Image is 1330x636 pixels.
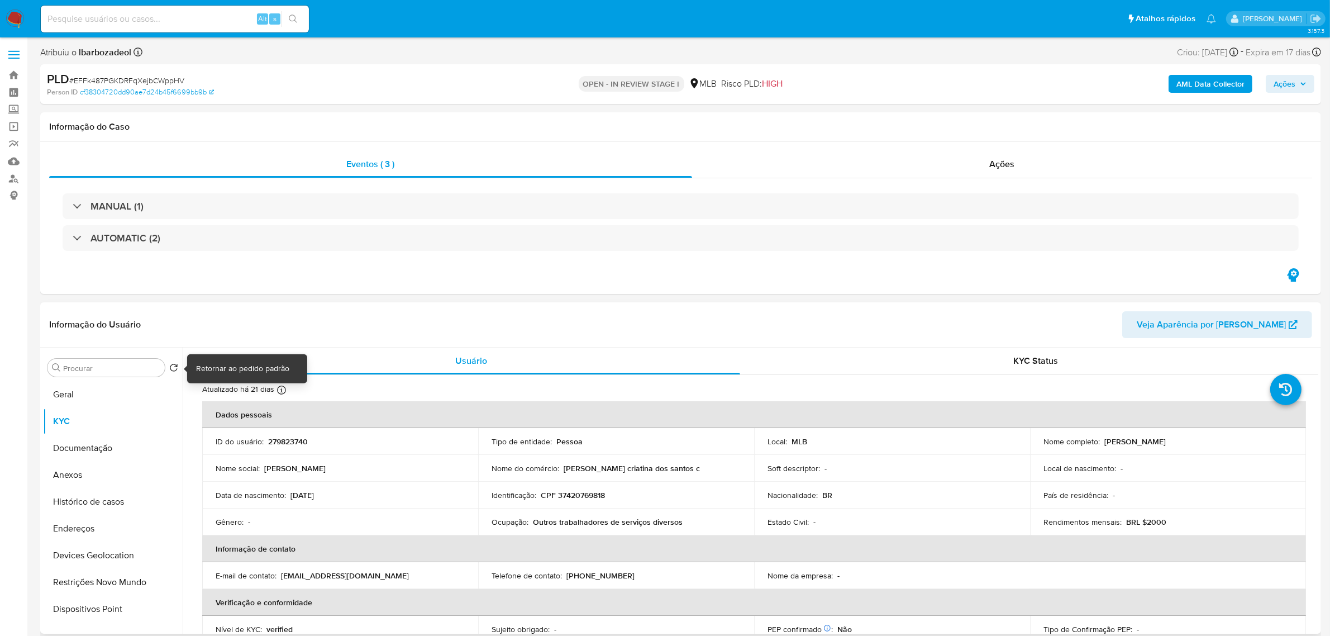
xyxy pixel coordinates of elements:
[1176,75,1245,93] b: AML Data Collector
[768,624,833,634] p: PEP confirmado :
[80,87,214,97] a: cf38304720dd90ae7d24b45f6699bb9b
[77,46,131,59] b: lbarbozadeol
[43,381,183,408] button: Geral
[169,363,178,376] button: Retornar ao pedido padrão
[43,408,183,435] button: KYC
[40,46,131,59] span: Atribuiu o
[202,535,1306,562] th: Informação de contato
[1274,75,1295,93] span: Ações
[43,569,183,596] button: Restrições Novo Mundo
[492,571,562,581] p: Telefone de contato :
[47,70,69,88] b: PLD
[1121,463,1123,473] p: -
[264,463,326,473] p: [PERSON_NAME]
[768,463,820,473] p: Soft descriptor :
[41,12,309,26] input: Pesquise usuários ou casos...
[63,225,1299,251] div: AUTOMATIC (2)
[837,624,852,634] p: Não
[248,517,250,527] p: -
[49,319,141,330] h1: Informação do Usuário
[768,517,809,527] p: Estado Civil :
[824,463,827,473] p: -
[43,435,183,462] button: Documentação
[768,571,833,581] p: Nome da empresa :
[492,436,552,447] p: Tipo de entidade :
[1014,354,1059,367] span: KYC Status
[689,78,717,90] div: MLB
[347,158,395,170] span: Eventos ( 3 )
[1104,436,1166,447] p: [PERSON_NAME]
[1043,490,1108,500] p: País de residência :
[1136,13,1195,25] span: Atalhos rápidos
[281,571,409,581] p: [EMAIL_ADDRESS][DOMAIN_NAME]
[1177,45,1238,60] div: Criou: [DATE]
[43,515,183,542] button: Endereços
[216,571,277,581] p: E-mail de contato :
[1122,311,1312,338] button: Veja Aparência por [PERSON_NAME]
[1137,311,1286,338] span: Veja Aparência por [PERSON_NAME]
[492,490,536,500] p: Identificação :
[216,490,286,500] p: Data de nascimento :
[90,232,160,244] h3: AUTOMATIC (2)
[1113,490,1115,500] p: -
[822,490,832,500] p: BR
[492,463,559,473] p: Nome do comércio :
[47,87,78,97] b: Person ID
[63,363,160,373] input: Procurar
[1246,46,1310,59] span: Expira em 17 dias
[1207,14,1216,23] a: Notificações
[63,193,1299,219] div: MANUAL (1)
[837,571,840,581] p: -
[43,488,183,515] button: Histórico de casos
[266,624,293,634] p: verified
[566,571,635,581] p: [PHONE_NUMBER]
[813,517,816,527] p: -
[43,542,183,569] button: Devices Geolocation
[52,363,61,372] button: Procurar
[722,78,783,90] span: Risco PLD:
[792,436,807,447] p: MLB
[216,436,264,447] p: ID do usuário :
[556,436,583,447] p: Pessoa
[258,13,267,24] span: Alt
[579,76,684,92] p: OPEN - IN REVIEW STAGE I
[273,13,277,24] span: s
[282,11,304,27] button: search-icon
[1043,436,1100,447] p: Nome completo :
[43,462,183,488] button: Anexos
[1043,463,1116,473] p: Local de nascimento :
[990,158,1015,170] span: Ações
[768,490,818,500] p: Nacionalidade :
[1241,45,1243,60] span: -
[1043,517,1122,527] p: Rendimentos mensais :
[90,200,144,212] h3: MANUAL (1)
[196,363,289,374] div: Retornar ao pedido padrão
[216,517,244,527] p: Gênero :
[564,463,700,473] p: [PERSON_NAME] criatina dos santos c
[1126,517,1166,527] p: BRL $2000
[216,624,262,634] p: Nível de KYC :
[216,463,260,473] p: Nome social :
[768,436,787,447] p: Local :
[43,596,183,623] button: Dispositivos Point
[1310,13,1322,25] a: Sair
[1137,624,1139,634] p: -
[1243,13,1306,24] p: jhonata.costa@mercadolivre.com
[202,401,1306,428] th: Dados pessoais
[492,517,528,527] p: Ocupação :
[1169,75,1252,93] button: AML Data Collector
[455,354,487,367] span: Usuário
[492,624,550,634] p: Sujeito obrigado :
[762,77,783,90] span: HIGH
[1043,624,1132,634] p: Tipo de Confirmação PEP :
[290,490,314,500] p: [DATE]
[49,121,1312,132] h1: Informação do Caso
[69,75,184,86] span: # EFFk487PGKDRFqXejbCWppHV
[202,589,1306,616] th: Verificação e conformidade
[554,624,556,634] p: -
[1266,75,1314,93] button: Ações
[268,436,308,447] p: 279823740
[533,517,683,527] p: Outros trabalhadores de serviços diversos
[541,490,605,500] p: CPF 37420769818
[202,384,274,395] p: Atualizado há 21 dias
